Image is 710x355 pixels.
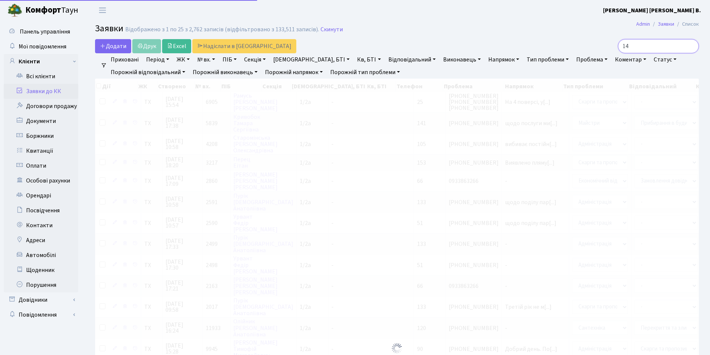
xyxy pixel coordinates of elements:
a: Excel [162,39,191,53]
a: Щоденник [4,263,78,278]
img: Обробка... [391,342,403,354]
a: Мої повідомлення [4,39,78,54]
a: Автомобілі [4,248,78,263]
a: Оплати [4,158,78,173]
a: Скинути [321,26,343,33]
b: Комфорт [25,4,61,16]
a: Admin [636,20,650,28]
span: Додати [100,42,126,50]
a: Порожній тип проблеми [327,66,403,79]
a: Коментар [612,53,649,66]
button: Переключити навігацію [93,4,112,16]
a: Договори продажу [4,99,78,114]
a: Порожній виконавець [190,66,261,79]
a: Панель управління [4,24,78,39]
a: [PERSON_NAME] [PERSON_NAME] В. [603,6,701,15]
a: Порожній відповідальний [108,66,188,79]
a: Документи [4,114,78,129]
a: Відповідальний [385,53,439,66]
a: ПІБ [220,53,240,66]
a: Секція [241,53,269,66]
a: Кв, БТІ [354,53,384,66]
img: logo.png [7,3,22,18]
div: Відображено з 1 по 25 з 2,762 записів (відфільтровано з 133,511 записів). [125,26,319,33]
a: Боржники [4,129,78,143]
a: Приховані [108,53,142,66]
a: Посвідчення [4,203,78,218]
a: Особові рахунки [4,173,78,188]
a: Клієнти [4,54,78,69]
span: Мої повідомлення [19,42,66,51]
span: Заявки [95,22,123,35]
a: [DEMOGRAPHIC_DATA], БТІ [270,53,353,66]
nav: breadcrumb [625,16,710,32]
a: Додати [95,39,131,53]
a: Повідомлення [4,307,78,322]
a: Квитанції [4,143,78,158]
a: Проблема [573,53,610,66]
span: Таун [25,4,78,17]
a: Статус [651,53,679,66]
a: № вх. [194,53,218,66]
a: Напрямок [485,53,522,66]
a: Виконавець [440,53,484,66]
a: Порушення [4,278,78,292]
li: Список [674,20,699,28]
a: Адреси [4,233,78,248]
a: Орендарі [4,188,78,203]
a: Порожній напрямок [262,66,326,79]
a: ЖК [174,53,193,66]
a: Тип проблеми [524,53,572,66]
a: Період [143,53,172,66]
a: Заявки до КК [4,84,78,99]
a: Заявки [658,20,674,28]
input: Пошук... [618,39,699,53]
a: Контакти [4,218,78,233]
a: Всі клієнти [4,69,78,84]
a: Довідники [4,292,78,307]
span: Панель управління [20,28,70,36]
